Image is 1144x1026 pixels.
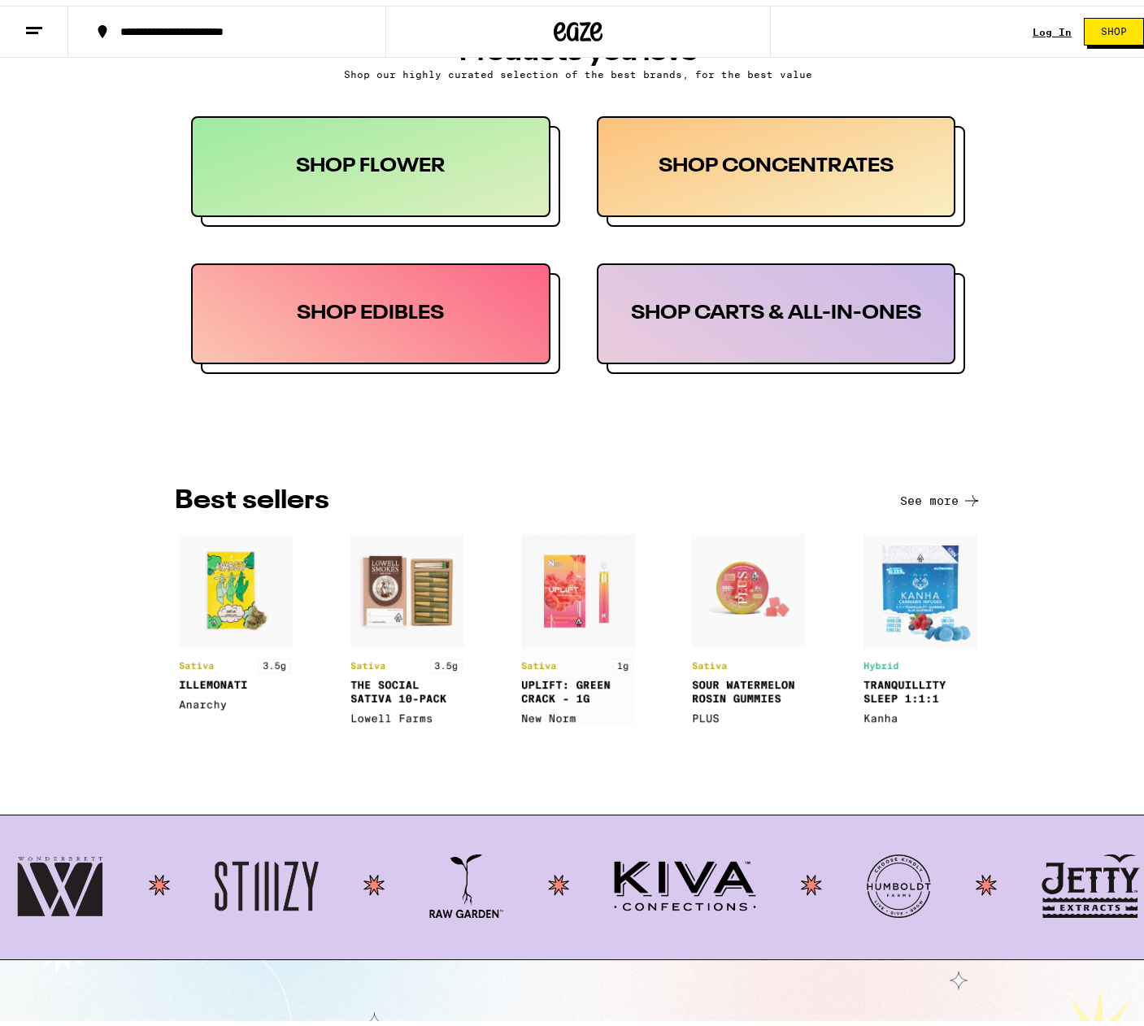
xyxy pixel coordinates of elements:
img: product3 [521,528,635,720]
div: SHOP CONCENTRATES [597,111,956,211]
img: product5 [863,528,977,720]
div: SHOP EDIBLES [191,258,550,359]
img: product2 [350,528,464,720]
span: Shop [1101,21,1127,31]
img: product1 [179,528,293,706]
img: Logos: Wonderbratt, Stiizy, Raw Garden, Kiva Confections, Humboldt Farms, Jetty Extracts [16,849,1140,912]
button: Shop [1084,12,1144,40]
p: Shop our highly curated selection of the best brands, for the best value [191,63,965,74]
button: Logos: Wonderbratt, Stiizy, Raw Garden, Kiva Confections, Humboldt Farms, Jetty Extracts [16,849,1140,915]
span: Hi. Need any help? [10,11,117,24]
div: SHOP FLOWER [191,111,550,211]
div: SHOP CARTS & ALL-IN-ONES [597,258,956,359]
button: SHOP EDIBLES [191,258,560,368]
h3: BEST SELLERS [175,482,329,508]
button: SHOP CONCENTRATES [597,111,966,221]
button: SHOP CARTS & ALL-IN-ONES [597,258,966,368]
a: Log In [1033,21,1072,32]
img: product4 [692,528,806,720]
button: See more [900,485,981,505]
button: SHOP FLOWER [191,111,560,221]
